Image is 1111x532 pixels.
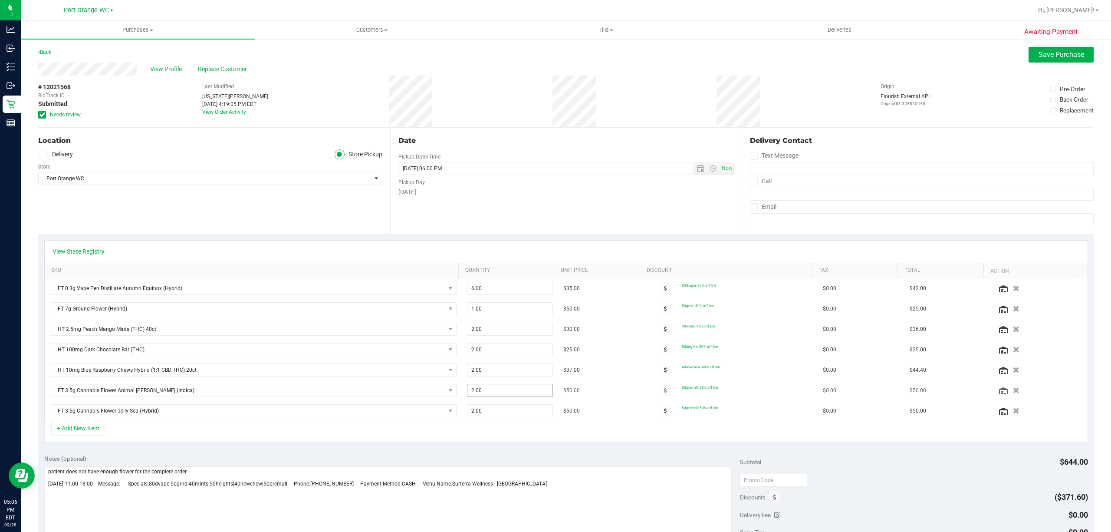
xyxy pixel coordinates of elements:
span: 50heights: 50% off line [682,344,718,349]
span: $0.00 [1068,510,1088,519]
a: Purchases [21,21,255,39]
span: NO DATA FOUND [50,404,457,417]
span: $50.00 [910,387,926,395]
label: Store [38,163,50,171]
input: 2.00 [467,323,552,335]
span: Port Orange WC [64,7,109,14]
span: $44.40 [910,366,926,374]
span: $42.00 [910,284,926,293]
span: $25.00 [910,346,926,354]
div: Date [398,135,734,146]
a: Tills [489,21,723,39]
span: $37.00 [563,366,580,374]
a: Discount [647,267,808,274]
a: View State Registry [53,247,105,256]
label: Origin [881,83,894,90]
span: $50.00 [563,305,580,313]
span: NO DATA FOUND [50,384,457,397]
div: [US_STATE][PERSON_NAME] [202,93,268,100]
span: FT 3.5g Cannabis Flower Animal [PERSON_NAME] (Indica) [50,384,445,397]
input: 6.00 [467,282,552,294]
span: BioTrack ID: [38,92,66,99]
span: Needs review [50,111,81,119]
span: Open the date view [693,165,708,172]
div: Replacement [1060,106,1093,115]
span: $30.00 [563,325,580,334]
span: Discounts [740,489,766,505]
span: FT 0.3g Vape Pen Distillate Autumn Equinox (Hybrid) [50,282,445,294]
iframe: Resource center [9,463,35,489]
span: $35.00 [563,284,580,293]
p: 05:06 PM EDT [4,498,17,522]
a: Tax [818,267,894,274]
label: Call [750,175,772,188]
span: 40newchew: 40% off line [682,365,720,369]
span: View Profile [150,65,185,74]
label: Email [750,201,776,213]
span: 80dvape: 80% off line [682,283,716,287]
a: Unit Price [561,267,636,274]
input: 2.00 [467,344,552,356]
span: $644.00 [1060,457,1088,466]
th: Action [983,263,1079,279]
span: FT 3.5g Cannabis Flower Jelly Sea (Hybrid) [50,405,445,417]
span: 40mints: 40% off line [682,324,715,328]
span: NO DATA FOUND [50,323,457,336]
span: HT 2.5mg Peach Mango Mints (THC) 40ct [50,323,445,335]
span: HT 100mg Dark Chocolate Bar (THC) [50,344,445,356]
inline-svg: Analytics [7,25,15,34]
span: - [68,92,69,99]
span: Replace Customer [198,65,250,74]
i: Edit Delivery Fee [774,512,780,518]
div: Back Order [1060,95,1088,104]
span: NO DATA FOUND [50,302,457,315]
span: ($371.60) [1055,492,1088,502]
p: 09/28 [4,522,17,528]
span: Submitted [38,99,67,109]
input: 1.00 [467,303,552,315]
span: Purchases [21,26,255,34]
label: Text Message [750,149,799,162]
span: FT 7g Ground Flower (Hybrid) [50,303,445,315]
span: Awaiting Payment [1024,27,1078,37]
inline-svg: Inbound [7,44,15,53]
div: Delivery Contact [750,135,1094,146]
span: # 12021568 [38,83,71,92]
inline-svg: Retail [7,100,15,109]
span: $50.00 [563,387,580,395]
span: Hi, [PERSON_NAME]! [1038,7,1095,13]
span: Set Current date [720,162,734,175]
div: Location [38,135,382,146]
span: $0.00 [823,305,836,313]
span: $50.00 [563,407,580,415]
span: $50.00 [910,407,926,415]
span: $0.00 [823,387,836,395]
span: 50grnd: 50% off line [682,304,714,308]
span: Subtotal [740,459,761,466]
span: HT 10mg Blue Raspberry Chews Hybrid (1:1 CBD:THC) 20ct [50,364,445,376]
label: Pickup Day [398,178,425,186]
span: Save Purchase [1039,50,1084,59]
input: Promo Code [740,474,807,487]
input: 2.00 [467,384,552,397]
input: Format: (999) 999-9999 [750,188,1094,201]
inline-svg: Inventory [7,63,15,71]
a: Deliveries [723,21,957,39]
a: View Order Activity [202,109,246,115]
span: 50premall: 50% off line [682,406,718,410]
span: $36.00 [910,325,926,334]
a: Total [904,267,980,274]
p: Original ID: 328810440 [881,100,930,107]
span: Open the time view [706,165,720,172]
span: 50premall: 50% off line [682,385,718,390]
span: Delivery Fee [740,512,771,519]
span: select [371,172,382,185]
span: Customers [255,26,488,34]
span: $25.00 [910,305,926,313]
div: [DATE] [398,188,734,197]
label: Last Modified [202,83,234,90]
label: Store Pickup [335,149,382,159]
inline-svg: Outbound [7,81,15,90]
span: $0.00 [823,346,836,354]
a: SKU [51,267,455,274]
